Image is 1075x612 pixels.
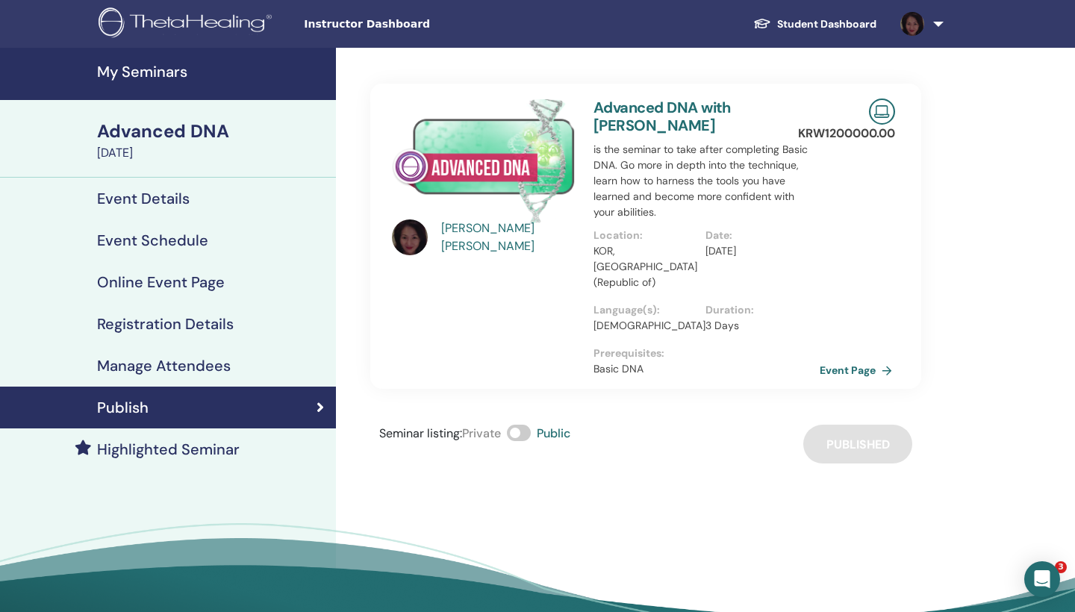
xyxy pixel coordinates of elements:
h4: Publish [97,399,149,416]
h4: Highlighted Seminar [97,440,240,458]
p: Location : [593,228,697,243]
a: Advanced DNA with [PERSON_NAME] [593,98,731,135]
a: Student Dashboard [741,10,888,38]
h4: Event Schedule [97,231,208,249]
img: default.jpg [392,219,428,255]
img: graduation-cap-white.svg [753,17,771,30]
p: Language(s) : [593,302,697,318]
img: default.jpg [900,12,924,36]
a: [PERSON_NAME] [PERSON_NAME] [441,219,579,255]
h4: Registration Details [97,315,234,333]
h4: Event Details [97,190,190,207]
p: KRW 1200000.00 [798,125,895,143]
p: [DATE] [705,243,808,259]
p: Basic DNA [593,361,817,377]
p: is the seminar to take after completing Basic DNA. Go more in depth into the technique, learn how... [593,142,817,220]
span: Public [537,425,570,441]
p: 3 Days [705,318,808,334]
p: Prerequisites : [593,346,817,361]
a: Event Page [820,359,898,381]
h4: My Seminars [97,63,327,81]
h4: Online Event Page [97,273,225,291]
img: Advanced DNA [392,99,576,224]
p: KOR, [GEOGRAPHIC_DATA] (Republic of) [593,243,697,290]
h4: Manage Attendees [97,357,231,375]
div: Advanced DNA [97,119,327,144]
p: [DEMOGRAPHIC_DATA] [593,318,697,334]
div: [DATE] [97,144,327,162]
img: Live Online Seminar [869,99,895,125]
span: Private [462,425,501,441]
p: Date : [705,228,808,243]
span: Seminar listing : [379,425,462,441]
a: Advanced DNA[DATE] [88,119,336,162]
p: Duration : [705,302,808,318]
div: Open Intercom Messenger [1024,561,1060,597]
span: 3 [1055,561,1067,573]
span: Instructor Dashboard [304,16,528,32]
img: logo.png [99,7,277,41]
